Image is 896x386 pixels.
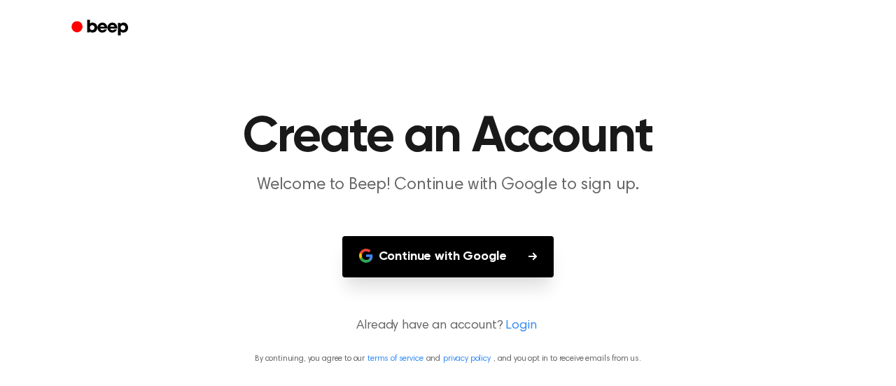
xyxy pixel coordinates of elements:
[505,317,536,336] a: Login
[179,174,717,197] p: Welcome to Beep! Continue with Google to sign up.
[17,317,879,336] p: Already have an account?
[342,236,554,277] button: Continue with Google
[367,354,423,363] a: terms of service
[90,112,806,163] h1: Create an Account
[443,354,491,363] a: privacy policy
[62,15,141,42] a: Beep
[17,352,879,365] p: By continuing, you agree to our and , and you opt in to receive emails from us.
